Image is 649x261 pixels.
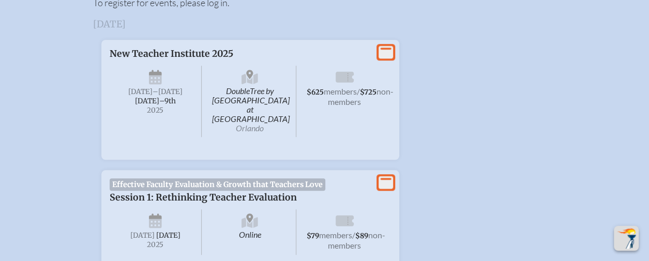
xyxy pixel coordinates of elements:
p: New Teacher Institute 2025 [110,48,370,59]
span: Online [204,209,296,255]
span: members [319,230,352,240]
span: members [324,86,357,96]
span: non-members [328,86,394,106]
span: [DATE] [130,231,155,240]
span: 2025 [118,106,193,114]
p: Session 1: Rethinking Teacher Evaluation [110,192,370,203]
img: To the top [616,228,637,249]
span: –[DATE] [153,87,183,96]
button: Scroll Top [614,226,639,251]
span: / [352,230,355,240]
span: $725 [360,88,376,97]
h3: [DATE] [93,19,556,29]
span: 2025 [118,241,193,249]
span: $79 [307,232,319,240]
span: [DATE]–⁠9th [135,97,176,105]
span: [DATE] [128,87,153,96]
span: non-members [328,230,385,250]
span: Effective Faculty Evaluation & Growth that Teachers Love [110,178,326,191]
span: / [357,86,360,96]
span: [DATE] [156,231,180,240]
span: $625 [307,88,324,97]
span: Orlando [236,123,264,133]
span: $89 [355,232,368,240]
span: DoubleTree by [GEOGRAPHIC_DATA] at [GEOGRAPHIC_DATA] [204,66,296,137]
